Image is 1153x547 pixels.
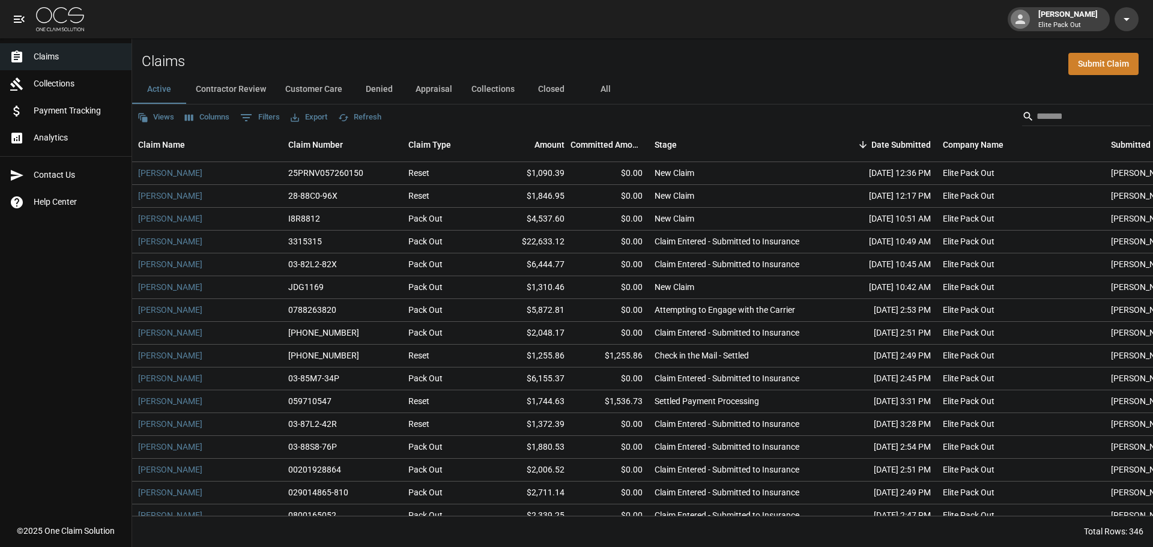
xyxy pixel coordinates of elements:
div: [DATE] 2:49 PM [829,482,937,504]
div: Date Submitted [871,128,931,162]
div: $1,255.86 [492,345,570,367]
div: [DATE] 10:42 AM [829,276,937,299]
div: Stage [655,128,677,162]
div: Check in the Mail - Settled [655,349,749,361]
a: Submit Claim [1068,53,1139,75]
a: [PERSON_NAME] [138,281,202,293]
p: Elite Pack Out [1038,20,1098,31]
div: New Claim [655,281,694,293]
div: $0.00 [570,367,649,390]
div: 0800165052 [288,509,336,521]
div: New Claim [655,190,694,202]
div: Claim Number [282,128,402,162]
div: Elite Pack Out [943,304,994,316]
div: Reset [408,190,429,202]
div: Pack Out [408,327,443,339]
div: 03-87L2-42R [288,418,337,430]
div: $6,444.77 [492,253,570,276]
button: Export [288,108,330,127]
div: $1,744.63 [492,390,570,413]
div: $6,155.37 [492,367,570,390]
div: Pack Out [408,258,443,270]
div: 059710547 [288,395,331,407]
a: [PERSON_NAME] [138,464,202,476]
div: 00201928864 [288,464,341,476]
div: Elite Pack Out [943,213,994,225]
div: Claim Entered - Submitted to Insurance [655,258,799,270]
div: Company Name [937,128,1105,162]
button: Closed [524,75,578,104]
div: [DATE] 2:49 PM [829,345,937,367]
div: Amount [534,128,564,162]
div: 03-82L2-82X [288,258,337,270]
div: [DATE] 2:47 PM [829,504,937,527]
div: 0788263820 [288,304,336,316]
a: [PERSON_NAME] [138,349,202,361]
span: Payment Tracking [34,104,122,117]
div: $1,880.53 [492,436,570,459]
div: Claim Entered - Submitted to Insurance [655,327,799,339]
div: Amount [492,128,570,162]
div: 25PRNV057260150 [288,167,363,179]
div: Committed Amount [570,128,643,162]
div: $1,846.95 [492,185,570,208]
div: Claim Number [288,128,343,162]
div: [DATE] 3:31 PM [829,390,937,413]
div: Reset [408,167,429,179]
a: [PERSON_NAME] [138,441,202,453]
div: 03-88S8-76P [288,441,337,453]
button: Views [135,108,177,127]
div: [DATE] 2:51 PM [829,322,937,345]
div: [DATE] 12:36 PM [829,162,937,185]
div: Total Rows: 346 [1084,525,1143,537]
div: I8R8812 [288,213,320,225]
button: Active [132,75,186,104]
a: [PERSON_NAME] [138,304,202,316]
div: dynamic tabs [132,75,1153,104]
a: [PERSON_NAME] [138,167,202,179]
a: [PERSON_NAME] [138,418,202,430]
div: 300-0494789-2025 [288,327,359,339]
div: Search [1022,107,1151,128]
a: [PERSON_NAME] [138,190,202,202]
div: Pack Out [408,304,443,316]
div: Elite Pack Out [943,372,994,384]
div: [DATE] 10:49 AM [829,231,937,253]
div: Pack Out [408,213,443,225]
div: $4,537.60 [492,208,570,231]
div: Elite Pack Out [943,235,994,247]
a: [PERSON_NAME] [138,372,202,384]
div: Reset [408,418,429,430]
div: Elite Pack Out [943,418,994,430]
span: Collections [34,77,122,90]
span: Claims [34,50,122,63]
div: 28-88C0-96X [288,190,337,202]
div: Elite Pack Out [943,258,994,270]
div: Pack Out [408,441,443,453]
div: $1,536.73 [570,390,649,413]
button: Show filters [237,108,283,127]
div: $1,255.86 [570,345,649,367]
div: Elite Pack Out [943,509,994,521]
a: [PERSON_NAME] [138,395,202,407]
div: New Claim [655,213,694,225]
div: © 2025 One Claim Solution [17,525,115,537]
div: Claim Entered - Submitted to Insurance [655,235,799,247]
div: $0.00 [570,253,649,276]
div: $2,048.17 [492,322,570,345]
div: Elite Pack Out [943,190,994,202]
div: 03-85M7-34P [288,372,339,384]
div: Claim Entered - Submitted to Insurance [655,509,799,521]
div: Elite Pack Out [943,441,994,453]
a: [PERSON_NAME] [138,486,202,498]
div: 029014865-810 [288,486,348,498]
div: $0.00 [570,299,649,322]
div: $0.00 [570,208,649,231]
div: Elite Pack Out [943,486,994,498]
div: Committed Amount [570,128,649,162]
div: [DATE] 2:51 PM [829,459,937,482]
div: Pack Out [408,486,443,498]
div: Attempting to Engage with the Carrier [655,304,795,316]
img: ocs-logo-white-transparent.png [36,7,84,31]
div: $0.00 [570,231,649,253]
